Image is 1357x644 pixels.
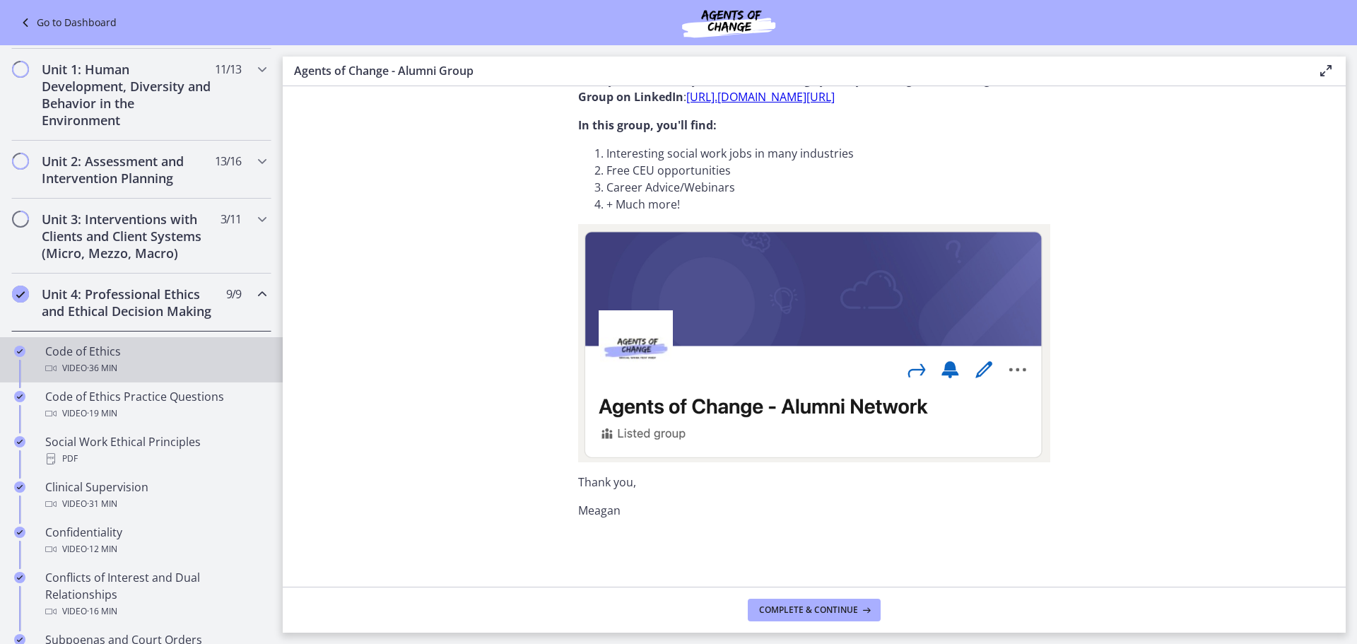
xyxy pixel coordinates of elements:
[42,153,214,187] h2: Unit 2: Assessment and Intervention Planning
[14,481,25,493] i: Completed
[87,405,117,422] span: · 19 min
[759,604,858,616] span: Complete & continue
[748,599,881,621] button: Complete & continue
[606,162,1050,179] li: Free CEU opportunities
[215,153,241,170] span: 13 / 16
[45,569,266,620] div: Conflicts of Interest and Dual Relationships
[606,179,1050,196] li: Career Advice/Webinars
[578,71,1050,105] p: Once you have taken your exam, I encourage you to join our :
[45,479,266,513] div: Clinical Supervision
[14,346,25,357] i: Completed
[686,89,835,105] a: [URL].[DOMAIN_NAME][URL]
[45,343,266,377] div: Code of Ethics
[45,450,266,467] div: PDF
[606,196,1050,213] li: + Much more!
[226,286,241,303] span: 9 / 9
[45,433,266,467] div: Social Work Ethical Principles
[12,286,29,303] i: Completed
[45,541,266,558] div: Video
[578,117,717,133] strong: In this group, you'll find:
[578,224,1050,462] img: Screen_Shot_2022-09-25_at_3.11.36_PM.png
[644,6,813,40] img: Agents of Change
[17,14,117,31] a: Go to Dashboard
[215,61,241,78] span: 11 / 13
[87,496,117,513] span: · 31 min
[45,360,266,377] div: Video
[45,405,266,422] div: Video
[606,145,1050,162] li: Interesting social work jobs in many industries
[45,388,266,422] div: Code of Ethics Practice Questions
[42,61,214,129] h2: Unit 1: Human Development, Diversity and Behavior in the Environment
[14,436,25,447] i: Completed
[45,496,266,513] div: Video
[45,524,266,558] div: Confidentiality
[578,474,1050,491] p: Thank you,
[221,211,241,228] span: 3 / 11
[42,211,214,262] h2: Unit 3: Interventions with Clients and Client Systems (Micro, Mezzo, Macro)
[42,286,214,320] h2: Unit 4: Professional Ethics and Ethical Decision Making
[45,603,266,620] div: Video
[578,502,1050,519] p: Meagan
[87,603,117,620] span: · 16 min
[14,391,25,402] i: Completed
[87,360,117,377] span: · 36 min
[294,62,1295,79] h3: Agents of Change - Alumni Group
[87,541,117,558] span: · 12 min
[14,527,25,538] i: Completed
[14,572,25,583] i: Completed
